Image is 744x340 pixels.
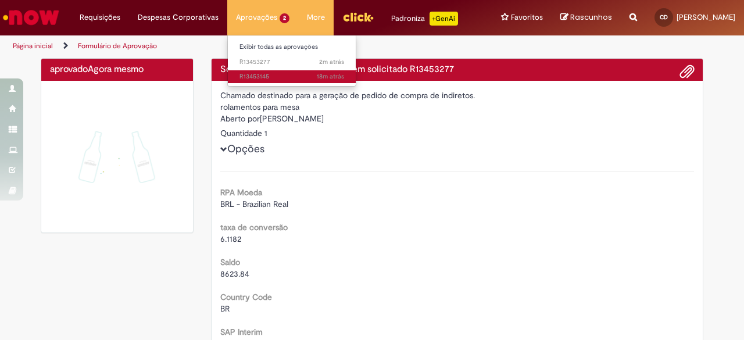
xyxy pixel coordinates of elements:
b: SAP Interim [220,327,263,337]
span: Despesas Corporativas [138,12,219,23]
span: More [307,12,325,23]
span: R13453145 [239,72,344,81]
b: RPA Moeda [220,187,262,198]
span: Agora mesmo [88,63,144,75]
span: 18m atrás [317,72,344,81]
a: Rascunhos [560,12,612,23]
b: taxa de conversão [220,222,288,232]
span: Rascunhos [570,12,612,23]
ul: Aprovações [227,35,356,87]
img: click_logo_yellow_360x200.png [342,8,374,26]
img: sucesso_1.gif [50,90,184,224]
a: Página inicial [13,41,53,51]
time: 27/08/2025 15:44:50 [88,63,144,75]
a: Aberto R13453145 : [228,70,356,83]
label: Aberto por [220,113,260,124]
span: CD [660,13,668,21]
b: Country Code [220,292,272,302]
ul: Trilhas de página [9,35,487,57]
p: +GenAi [430,12,458,26]
span: 8623.84 [220,269,249,279]
span: Favoritos [511,12,543,23]
a: Formulário de Aprovação [78,41,157,51]
span: Aprovações [236,12,277,23]
a: Aberto R13453277 : [228,56,356,69]
time: 27/08/2025 15:26:46 [317,72,344,81]
div: Quantidade 1 [220,127,695,139]
div: Chamado destinado para a geração de pedido de compra de indiretos. [220,90,695,101]
time: 27/08/2025 15:42:40 [319,58,344,66]
span: Requisições [80,12,120,23]
span: BR [220,303,230,314]
span: R13453277 [239,58,344,67]
div: [PERSON_NAME] [220,113,695,127]
b: Saldo [220,257,240,267]
span: 2m atrás [319,58,344,66]
h4: aprovado [50,65,184,75]
span: 6.1182 [220,234,241,244]
span: BRL - Brazilian Real [220,199,288,209]
a: Exibir todas as aprovações [228,41,356,53]
span: [PERSON_NAME] [677,12,735,22]
span: 2 [280,13,289,23]
div: rolamentos para mesa [220,101,695,113]
img: ServiceNow [1,6,61,29]
h4: Solicitação de aprovação para Item solicitado R13453277 [220,65,695,75]
div: Padroniza [391,12,458,26]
